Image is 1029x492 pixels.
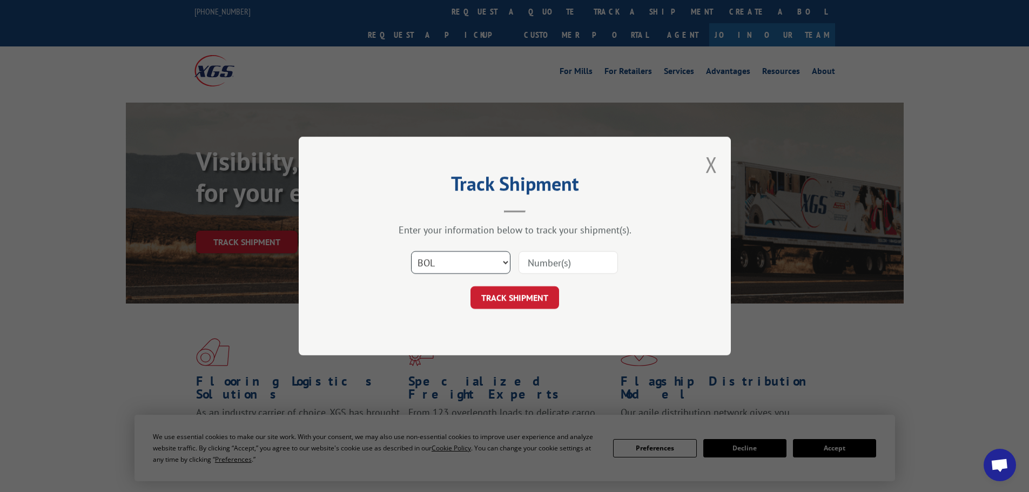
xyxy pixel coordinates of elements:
button: TRACK SHIPMENT [470,286,559,309]
div: Enter your information below to track your shipment(s). [353,224,677,236]
input: Number(s) [519,251,618,274]
div: Open chat [984,449,1016,481]
button: Close modal [705,150,717,179]
h2: Track Shipment [353,176,677,197]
